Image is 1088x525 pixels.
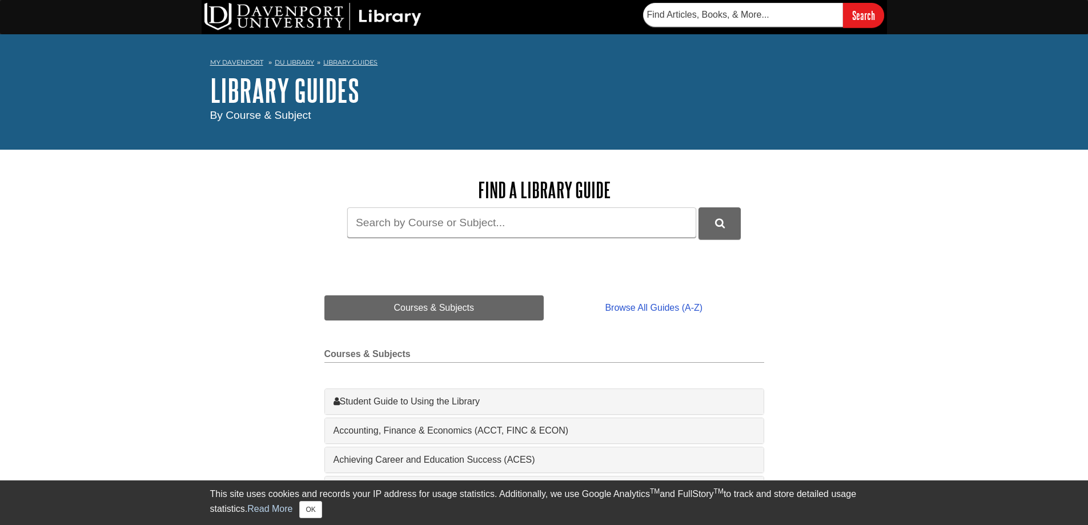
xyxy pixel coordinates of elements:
a: Read More [247,504,292,514]
input: Search [843,3,884,27]
a: Library Guides [323,58,378,66]
a: Student Guide to Using the Library [334,395,755,408]
input: Find Articles, Books, & More... [643,3,843,27]
input: Search by Course or Subject... [347,207,696,238]
a: Courses & Subjects [324,295,544,320]
h2: Find a Library Guide [324,178,764,202]
nav: breadcrumb [210,55,878,73]
sup: TM [714,487,724,495]
sup: TM [650,487,660,495]
a: DU Library [275,58,314,66]
a: Accounting, Finance & Economics (ACCT, FINC & ECON) [334,424,755,438]
form: Searches DU Library's articles, books, and more [643,3,884,27]
a: My Davenport [210,58,263,67]
img: DU Library [204,3,421,30]
i: Search Library Guides [715,218,725,229]
div: This site uses cookies and records your IP address for usage statistics. Additionally, we use Goo... [210,487,878,518]
div: By Course & Subject [210,107,878,124]
a: Browse All Guides (A-Z) [544,295,764,320]
h1: Library Guides [210,73,878,107]
button: Close [299,501,322,518]
h2: Courses & Subjects [324,349,764,363]
a: Achieving Career and Education Success (ACES) [334,453,755,467]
